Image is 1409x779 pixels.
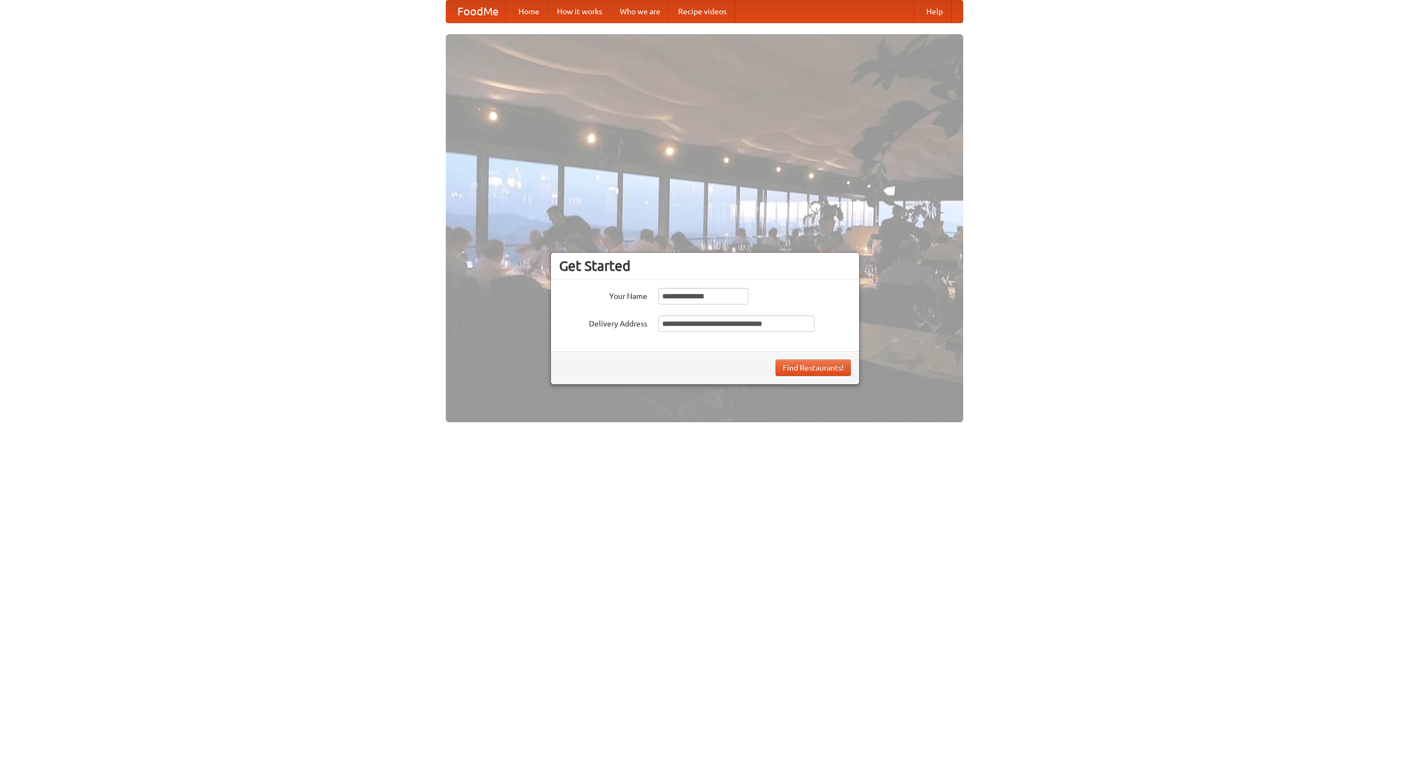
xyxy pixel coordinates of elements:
a: FoodMe [446,1,510,23]
a: Help [918,1,952,23]
h3: Get Started [559,258,851,274]
a: Who we are [611,1,669,23]
button: Find Restaurants! [776,359,851,376]
label: Delivery Address [559,315,647,329]
a: How it works [548,1,611,23]
a: Home [510,1,548,23]
label: Your Name [559,288,647,302]
a: Recipe videos [669,1,735,23]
